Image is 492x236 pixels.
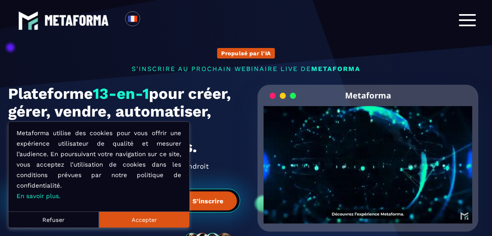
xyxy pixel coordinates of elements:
p: s'inscrire au prochain webinaire live de [8,65,484,73]
h2: Metaforma [345,85,391,106]
button: S’inscrire [179,191,237,210]
p: Propulsé par l'IA [221,50,271,56]
button: Accepter [99,211,189,228]
span: METAFORMA [311,65,360,73]
img: logo [18,10,38,31]
img: logo [44,15,109,25]
p: Metaforma utilise des cookies pour vous offrir une expérience utilisateur de qualité et mesurer l... [17,128,181,201]
img: loading [270,92,296,100]
span: 13-en-1 [93,85,149,102]
div: Search for option [140,11,160,29]
img: fr [128,14,138,24]
h1: Plateforme pour créer, gérer, vendre, automatiser, scaler vos services, formations et coachings. [8,85,240,156]
input: Search for option [147,15,153,25]
video: Your browser does not support the video tag. [264,106,472,211]
button: Refuser [8,211,99,228]
a: En savoir plus. [17,192,61,200]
